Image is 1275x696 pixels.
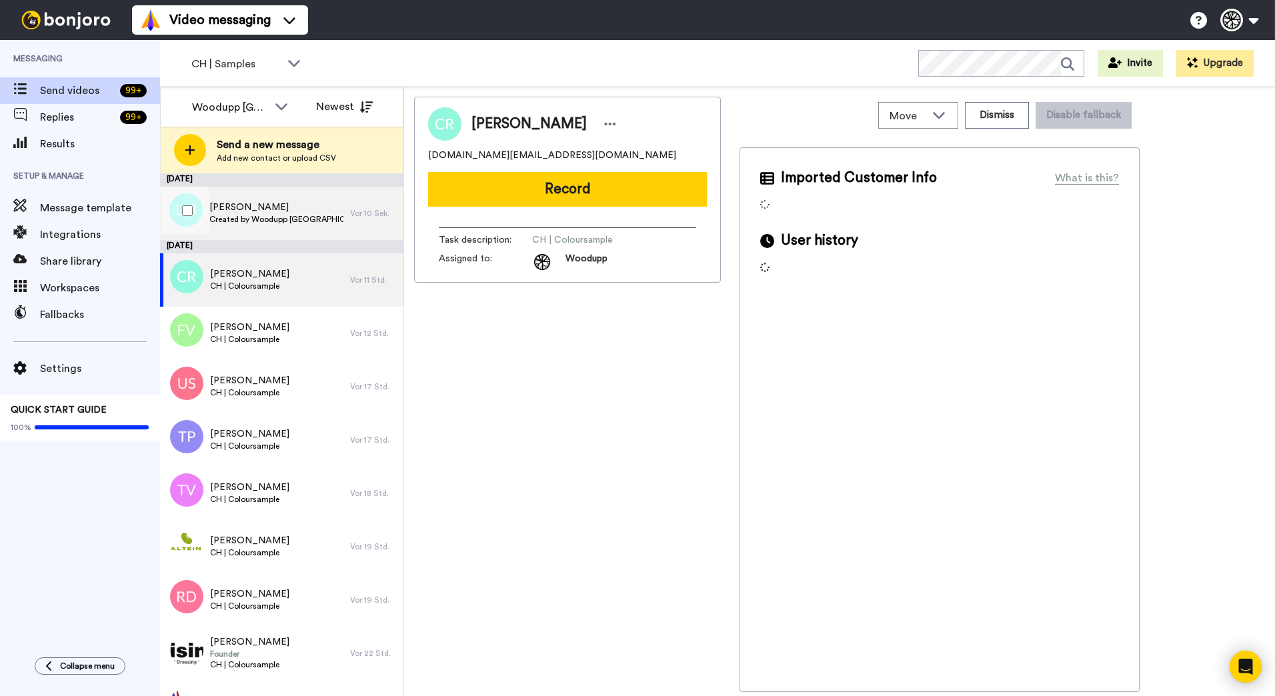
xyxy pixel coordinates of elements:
[1176,50,1254,77] button: Upgrade
[170,580,203,613] img: rd.png
[217,153,336,163] span: Add new contact or upload CSV
[210,427,289,441] span: [PERSON_NAME]
[471,114,587,134] span: [PERSON_NAME]
[40,361,160,377] span: Settings
[170,527,203,560] img: 77beab6f-3a3e-4dcb-aee3-3b532a96a092.png
[210,374,289,387] span: [PERSON_NAME]
[350,381,397,392] div: Vor 17 Std.
[1230,651,1262,683] div: Open Intercom Messenger
[1055,170,1119,186] div: What is this?
[350,595,397,605] div: Vor 19 Std.
[16,11,116,29] img: bj-logo-header-white.svg
[210,659,289,670] span: CH | Coloursample
[40,83,115,99] span: Send videos
[170,367,203,400] img: us.png
[210,635,289,649] span: [PERSON_NAME]
[428,107,461,141] img: Image of Chantal Rodriguez
[565,252,607,272] span: Woodupp
[209,214,343,225] span: Created by Woodupp [GEOGRAPHIC_DATA]
[350,435,397,445] div: Vor 17 Std.
[40,307,160,323] span: Fallbacks
[210,481,289,494] span: [PERSON_NAME]
[210,649,289,659] span: Founder
[532,233,659,247] span: CH | Coloursample
[350,648,397,659] div: Vor 22 Std.
[350,488,397,499] div: Vor 18 Std.
[210,547,289,558] span: CH | Coloursample
[210,334,289,345] span: CH | Coloursample
[439,252,532,272] span: Assigned to:
[35,657,125,675] button: Collapse menu
[439,233,532,247] span: Task description :
[40,253,160,269] span: Share library
[350,275,397,285] div: Vor 11 Std.
[160,173,403,187] div: [DATE]
[209,201,343,214] span: [PERSON_NAME]
[160,240,403,253] div: [DATE]
[210,267,289,281] span: [PERSON_NAME]
[210,281,289,291] span: CH | Coloursample
[60,661,115,671] span: Collapse menu
[350,328,397,339] div: Vor 12 Std.
[781,231,858,251] span: User history
[170,260,203,293] img: cr.png
[781,168,937,188] span: Imported Customer Info
[965,102,1029,129] button: Dismiss
[170,473,203,507] img: tv.png
[120,111,147,124] div: 99 +
[140,9,161,31] img: vm-color.svg
[210,601,289,611] span: CH | Coloursample
[210,321,289,334] span: [PERSON_NAME]
[210,534,289,547] span: [PERSON_NAME]
[40,136,160,152] span: Results
[40,109,115,125] span: Replies
[170,420,203,453] img: tp.png
[40,280,160,296] span: Workspaces
[210,387,289,398] span: CH | Coloursample
[428,149,676,162] span: [DOMAIN_NAME][EMAIL_ADDRESS][DOMAIN_NAME]
[306,93,383,120] button: Newest
[532,252,552,272] img: 0334ca18-ccae-493e-a487-743b388a9c50-1742477585.jpg
[428,172,707,207] button: Record
[191,56,281,72] span: CH | Samples
[210,494,289,505] span: CH | Coloursample
[1098,50,1163,77] button: Invite
[120,84,147,97] div: 99 +
[217,137,336,153] span: Send a new message
[11,422,31,433] span: 100%
[170,633,203,667] img: ba8a372a-31d1-47f4-8902-1456ced10274.png
[210,441,289,451] span: CH | Coloursample
[192,99,268,115] div: Woodupp [GEOGRAPHIC_DATA]
[890,108,926,124] span: Move
[11,405,107,415] span: QUICK START GUIDE
[350,208,397,219] div: Vor 10 Sek.
[350,541,397,552] div: Vor 19 Std.
[210,587,289,601] span: [PERSON_NAME]
[1036,102,1132,129] button: Disable fallback
[170,313,203,347] img: fv.png
[40,200,160,216] span: Message template
[169,11,271,29] span: Video messaging
[40,227,160,243] span: Integrations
